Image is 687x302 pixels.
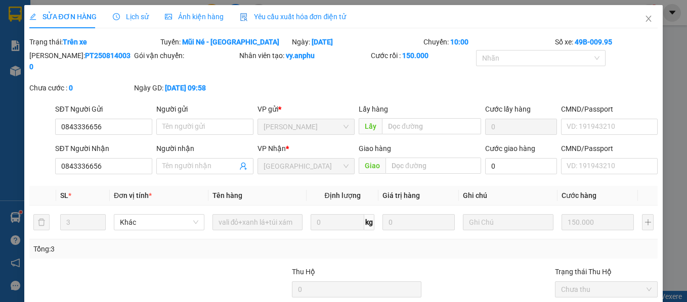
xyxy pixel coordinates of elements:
[371,50,474,61] div: Cước rồi :
[9,9,90,31] div: [PERSON_NAME]
[359,158,385,174] span: Giao
[382,118,481,134] input: Dọc đường
[561,104,658,115] div: CMND/Passport
[33,214,50,230] button: delete
[165,13,172,20] span: picture
[165,13,224,21] span: Ảnh kiện hàng
[55,143,152,154] div: SĐT Người Nhận
[240,13,248,21] img: icon
[575,38,612,46] b: 49B-009.95
[8,53,56,63] span: CƯỚC RỒI :
[113,13,149,21] span: Lịch sử
[459,186,557,206] th: Ghi chú
[422,36,554,47] div: Chuyến:
[291,36,422,47] div: Ngày:
[97,31,199,45] div: 0774455126
[382,214,455,230] input: 0
[485,105,531,113] label: Cước lấy hàng
[561,143,658,154] div: CMND/Passport
[29,50,133,72] div: [PERSON_NAME]:
[182,38,279,46] b: Mũi Né - [GEOGRAPHIC_DATA]
[561,282,652,297] span: Chưa thu
[325,191,361,199] span: Định lượng
[212,191,242,199] span: Tên hàng
[485,158,557,174] input: Cước giao hàng
[29,82,133,93] div: Chưa cước :
[8,52,91,64] div: 50.000
[359,144,391,153] span: Giao hàng
[485,144,535,153] label: Cước giao hàng
[562,214,634,230] input: 0
[450,38,468,46] b: 10:00
[402,52,428,60] b: 150.000
[642,214,654,230] button: plus
[645,15,653,23] span: close
[562,191,596,199] span: Cước hàng
[364,214,374,230] span: kg
[554,36,659,47] div: Số xe:
[212,214,303,230] input: VD: Bàn, Ghế
[63,38,87,46] b: Trên xe
[159,36,291,47] div: Tuyến:
[286,52,315,60] b: vy.anphu
[97,9,199,31] div: [GEOGRAPHIC_DATA]
[69,84,73,92] b: 0
[156,143,253,154] div: Người nhận
[240,13,347,21] span: Yêu cầu xuất hóa đơn điện tử
[29,13,97,21] span: SỬA ĐƠN HÀNG
[359,105,388,113] span: Lấy hàng
[97,9,121,19] span: Nhận:
[264,119,349,134] span: Phan Thiết
[9,70,199,95] div: Tên hàng: màng hình máy tính ( : 1 )
[9,9,24,19] span: Gửi:
[28,36,160,47] div: Trạng thái:
[257,144,286,153] span: VP Nhận
[312,38,333,46] b: [DATE]
[134,50,237,61] div: Gói vận chuyển:
[134,82,237,93] div: Ngày GD:
[239,162,247,170] span: user-add
[634,5,663,33] button: Close
[114,191,152,199] span: Đơn vị tính
[9,31,90,45] div: 0387520079
[264,159,349,174] span: Đà Lạt
[485,119,557,135] input: Cước lấy hàng
[156,104,253,115] div: Người gửi
[239,50,369,61] div: Nhân viên tạo:
[33,243,266,255] div: Tổng: 3
[60,191,68,199] span: SL
[257,104,355,115] div: VP gửi
[55,104,152,115] div: SĐT Người Gửi
[120,215,198,230] span: Khác
[359,118,382,134] span: Lấy
[113,13,120,20] span: clock-circle
[165,84,206,92] b: [DATE] 09:58
[29,13,36,20] span: edit
[385,158,481,174] input: Dọc đường
[555,266,658,277] div: Trạng thái Thu Hộ
[382,191,420,199] span: Giá trị hàng
[463,214,553,230] input: Ghi Chú
[292,268,315,276] span: Thu Hộ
